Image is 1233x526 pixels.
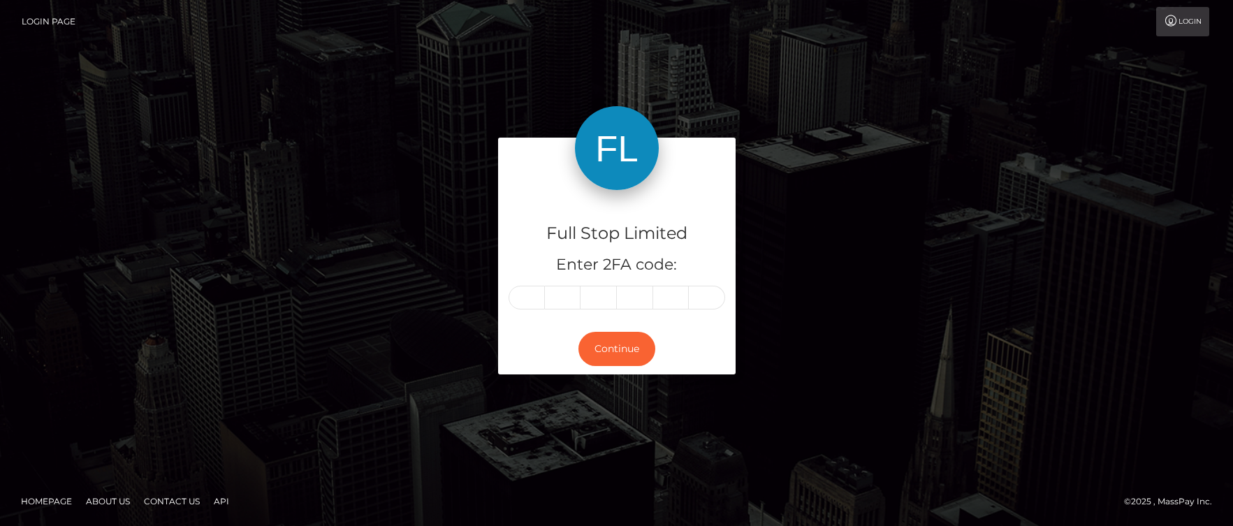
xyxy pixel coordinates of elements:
a: About Us [80,490,136,512]
h5: Enter 2FA code: [509,254,725,276]
a: Homepage [15,490,78,512]
a: Login [1156,7,1209,36]
a: API [208,490,235,512]
div: © 2025 , MassPay Inc. [1124,494,1223,509]
h4: Full Stop Limited [509,221,725,246]
a: Login Page [22,7,75,36]
img: Full Stop Limited [575,106,659,190]
a: Contact Us [138,490,205,512]
button: Continue [578,332,655,366]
